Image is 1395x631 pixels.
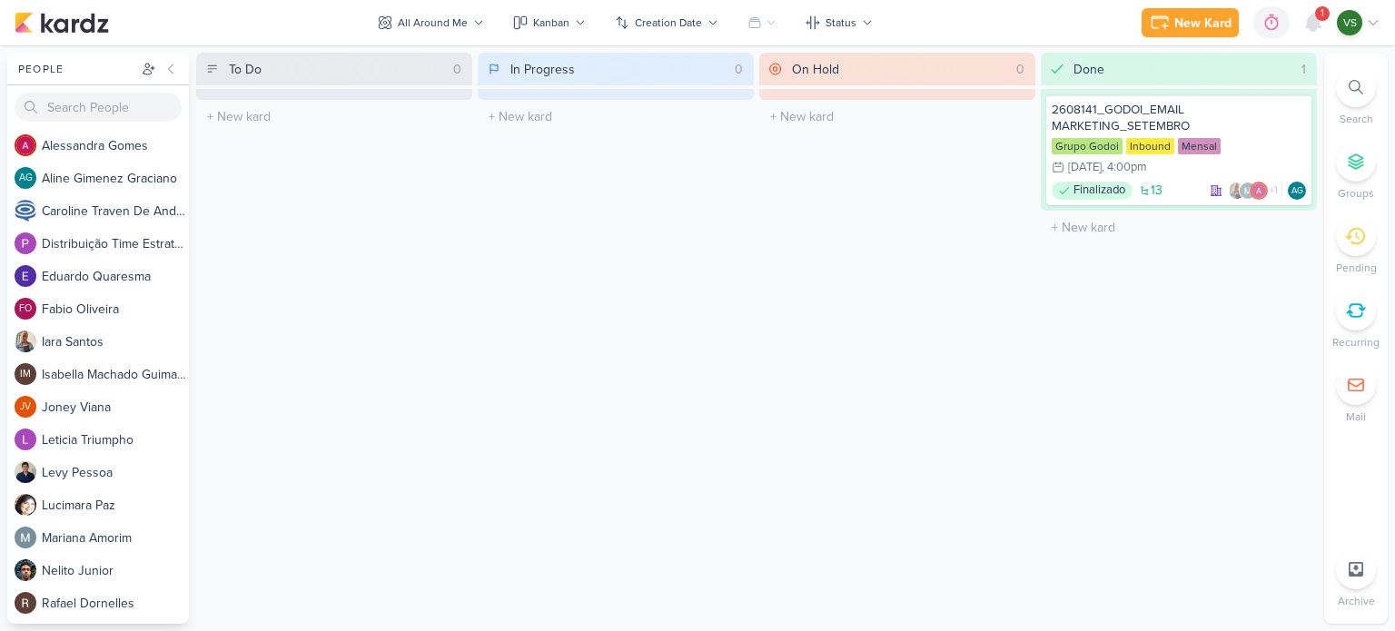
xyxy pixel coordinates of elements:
span: 1 [1321,6,1324,21]
p: Mail [1346,409,1366,425]
div: D i s t r i b u i ç ã o T i m e E s t r a t é g i c o [42,234,189,253]
div: Viviane Sousa [1337,10,1362,35]
div: Aline Gimenez Graciano [15,167,36,189]
img: Eduardo Quaresma [15,265,36,287]
div: N e l i t o J u n i o r [42,561,189,580]
button: New Kard [1142,8,1239,37]
div: Isabella Machado Guimarães [15,363,36,385]
p: VS [1343,15,1357,31]
div: L u c i m a r a P a z [42,496,189,515]
p: Groups [1338,185,1374,202]
div: Assignee: Aline Gimenez Graciano [1288,182,1306,200]
input: + New kard [1044,214,1313,241]
div: 0 [446,60,469,79]
p: Archive [1338,593,1375,609]
img: Rafael Dornelles [15,592,36,614]
p: AG [19,173,33,183]
div: Fabio Oliveira [15,298,36,320]
div: New Kard [1174,14,1232,33]
div: Done [1073,60,1104,79]
p: AG [1291,187,1303,196]
li: Ctrl + F [1324,67,1388,127]
div: 0 [727,60,750,79]
img: Nelito Junior [15,559,36,581]
div: Finalizado [1052,182,1133,200]
div: L e v y P e s s o a [42,463,189,482]
div: Mensal [1178,138,1221,154]
div: [DATE] [1068,162,1102,173]
img: Caroline Traven De Andrade [15,200,36,222]
p: Finalizado [1073,182,1125,200]
img: Iara Santos [15,330,36,352]
img: Mariana Amorim [15,527,36,548]
div: In Progress [510,60,575,79]
div: On Hold [792,60,839,79]
div: C a r o l i n e T r a v e n D e A n d r a d e [42,202,189,221]
img: Lucimara Paz [15,494,36,516]
div: Collaborators: Iara Santos, Mariana Amorim, Alessandra Gomes, Viviane Sousa [1228,182,1282,200]
div: , 4:00pm [1102,162,1147,173]
span: +1 [1268,183,1278,198]
p: FO [19,304,32,314]
div: I a r a S a n t o s [42,332,189,351]
div: Joney Viana [15,396,36,418]
p: Search [1340,111,1373,127]
div: L e t i c i a T r i u m p h o [42,430,189,449]
div: Inbound [1126,138,1174,154]
input: + New kard [763,104,1032,130]
span: 13 [1151,184,1162,197]
img: Alessandra Gomes [1250,182,1268,200]
img: Mariana Amorim [1239,182,1257,200]
p: Recurring [1332,334,1380,350]
div: A l e s s a n d r a G o m e s [42,136,189,155]
img: Leticia Triumpho [15,429,36,450]
p: Pending [1336,260,1377,276]
input: + New kard [200,104,469,130]
div: Grupo Godoi [1052,138,1123,154]
div: E d u a r d o Q u a r e s m a [42,267,189,286]
div: F a b i o O l i v e i r a [42,300,189,319]
input: Search People [15,93,182,122]
div: To Do [229,60,262,79]
div: 2608141_GODOI_EMAIL MARKETING_SETEMBRO [1052,102,1306,134]
img: Levy Pessoa [15,461,36,483]
div: J o n e y V i a n a [42,398,189,417]
div: 1 [1294,60,1313,79]
div: 0 [1009,60,1032,79]
div: Aline Gimenez Graciano [1288,182,1306,200]
img: Alessandra Gomes [15,134,36,156]
img: kardz.app [15,12,109,34]
div: M a r i a n a A m o r i m [42,528,189,547]
img: Iara Santos [1228,182,1246,200]
div: People [15,61,138,77]
div: A l i n e G i m e n e z G r a c i a n o [42,169,189,188]
p: JV [20,402,31,412]
div: I s a b e l l a M a c h a d o G u i m a r ã e s [42,365,189,384]
p: IM [20,370,31,380]
img: Distribuição Time Estratégico [15,232,36,254]
div: R a f a e l D o r n e l l e s [42,594,189,613]
input: + New kard [481,104,750,130]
